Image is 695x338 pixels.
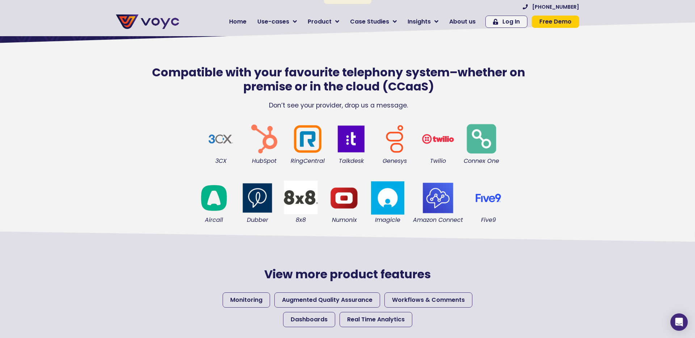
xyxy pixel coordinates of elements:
a: Use-cases [252,14,302,29]
a: [PHONE_NUMBER] [523,4,579,9]
a: Home [224,14,252,29]
span: Dashboards [291,315,328,324]
img: Twilio logo [420,121,456,157]
img: logo [196,180,232,216]
span: [PHONE_NUMBER] [532,4,579,9]
figcaption: HubSpot [246,157,282,165]
img: logo [333,121,369,157]
a: Insights [402,14,444,29]
a: About us [444,14,481,29]
h2: Compatible with your favourite telephony system–whether on premise or in the cloud (CCaaS) [134,66,543,93]
span: Monitoring [230,296,262,304]
span: Product [308,17,332,26]
a: Log In [485,16,527,28]
figcaption: RingCentral [290,157,326,165]
img: voyc-full-logo [116,14,179,29]
a: Workflows & Comments [384,292,472,308]
a: Real Time Analytics [340,312,412,327]
span: Free Demo [539,19,572,25]
figcaption: Five9 [470,216,506,224]
a: Dashboards [283,312,335,327]
span: Insights [408,17,431,26]
figcaption: Aircall [196,216,232,224]
span: Use-cases [257,17,289,26]
figcaption: 8x8 [283,216,319,224]
figcaption: Genesys [376,157,413,165]
figcaption: Amazon Connect [413,216,463,224]
p: Don’t see your provider, drop us a message. [134,101,543,110]
figcaption: Talkdesk [333,157,369,165]
figcaption: 3CX [203,157,239,165]
figcaption: Connex One [463,157,500,165]
a: Free Demo [532,16,579,28]
div: Open Intercom Messenger [670,313,688,331]
figcaption: Imagicle [370,216,406,224]
span: Log In [502,19,520,25]
span: Augmented Quality Assurance [282,296,372,304]
span: Real Time Analytics [347,315,405,324]
figcaption: Twilio [420,157,456,165]
figcaption: Numonix [326,216,362,224]
a: Augmented Quality Assurance [274,292,380,308]
figcaption: Dubber [239,216,275,224]
h2: View more product features [206,267,489,281]
span: About us [449,17,476,26]
a: Product [302,14,345,29]
span: Home [229,17,247,26]
span: Workflows & Comments [392,296,465,304]
span: Case Studies [350,17,389,26]
a: Case Studies [345,14,402,29]
a: Monitoring [223,292,270,308]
